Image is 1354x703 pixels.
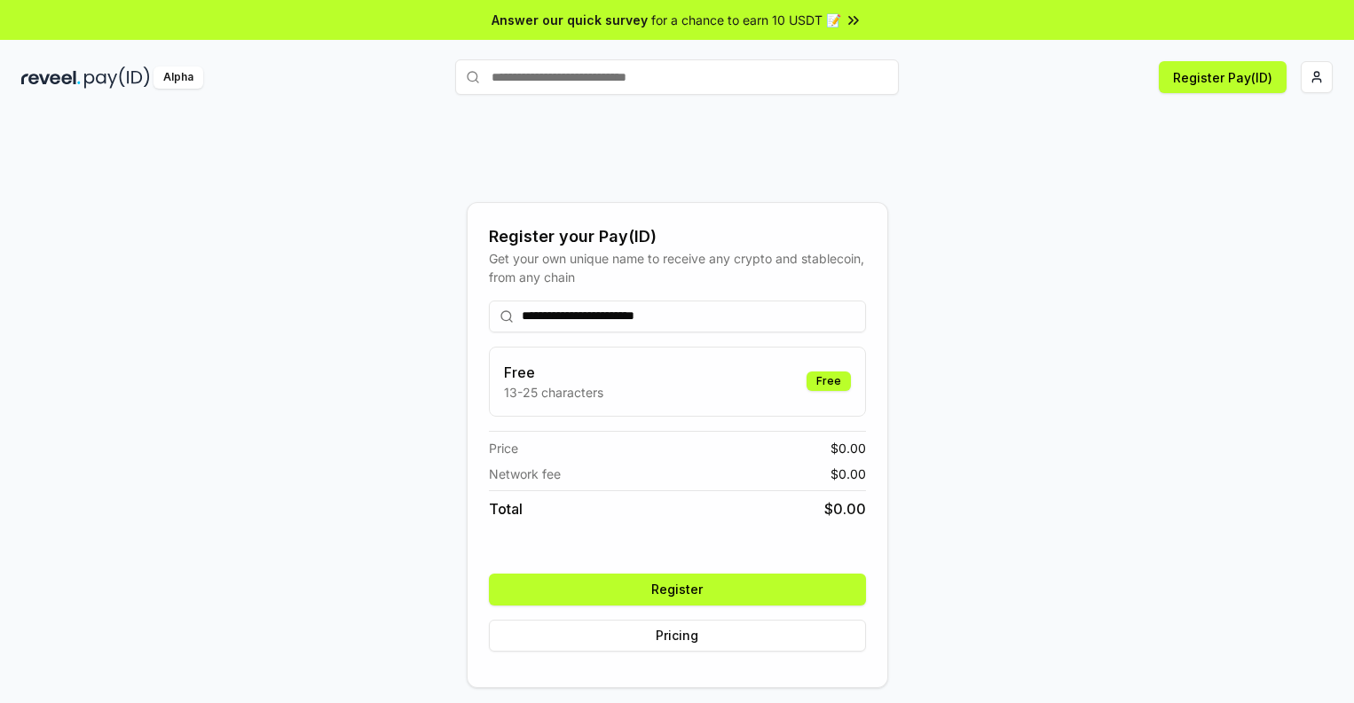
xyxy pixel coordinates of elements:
[831,465,866,483] span: $ 0.00
[489,574,866,605] button: Register
[504,383,603,402] p: 13-25 characters
[492,11,648,29] span: Answer our quick survey
[84,66,150,89] img: pay_id
[489,620,866,652] button: Pricing
[21,66,81,89] img: reveel_dark
[489,249,866,286] div: Get your own unique name to receive any crypto and stablecoin, from any chain
[824,498,866,519] span: $ 0.00
[651,11,841,29] span: for a chance to earn 10 USDT 📝
[807,371,851,391] div: Free
[1159,61,1287,93] button: Register Pay(ID)
[489,465,561,483] span: Network fee
[489,498,523,519] span: Total
[489,224,866,249] div: Register your Pay(ID)
[504,362,603,383] h3: Free
[489,439,518,457] span: Price
[154,66,203,89] div: Alpha
[831,439,866,457] span: $ 0.00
